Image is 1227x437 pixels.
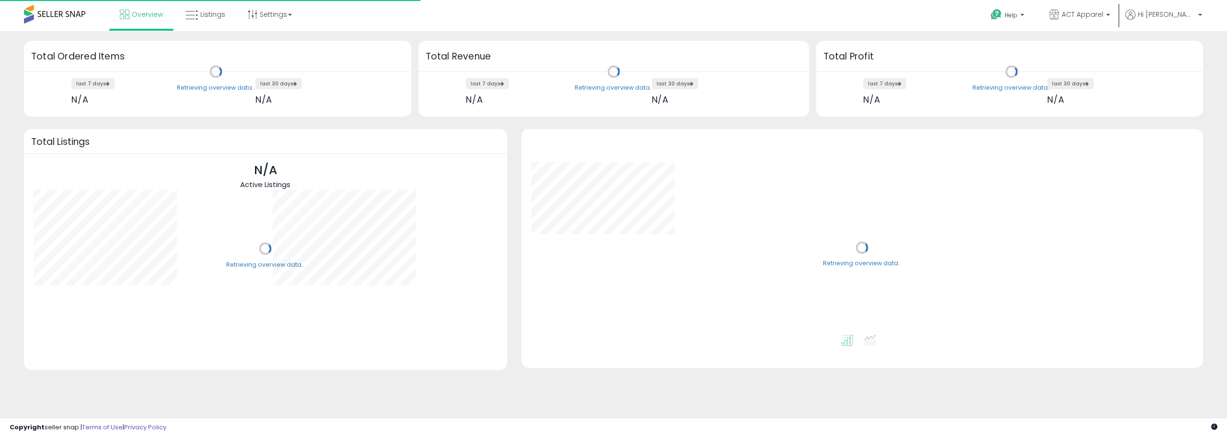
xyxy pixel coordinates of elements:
div: Retrieving overview data.. [575,83,653,92]
div: seller snap | | [10,423,166,432]
span: Hi [PERSON_NAME] [1138,10,1195,19]
a: Hi [PERSON_NAME] [1125,10,1202,31]
i: Get Help [990,9,1002,21]
a: Terms of Use [82,423,123,432]
div: Retrieving overview data.. [823,260,901,268]
span: Help [1005,11,1018,19]
a: Help [983,1,1034,31]
div: Retrieving overview data.. [177,83,255,92]
a: Privacy Policy [124,423,166,432]
div: Retrieving overview data.. [226,260,304,269]
span: ACT Apparel [1062,10,1103,19]
div: Retrieving overview data.. [972,83,1051,92]
span: Overview [132,10,163,19]
strong: Copyright [10,423,45,432]
span: Listings [200,10,225,19]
